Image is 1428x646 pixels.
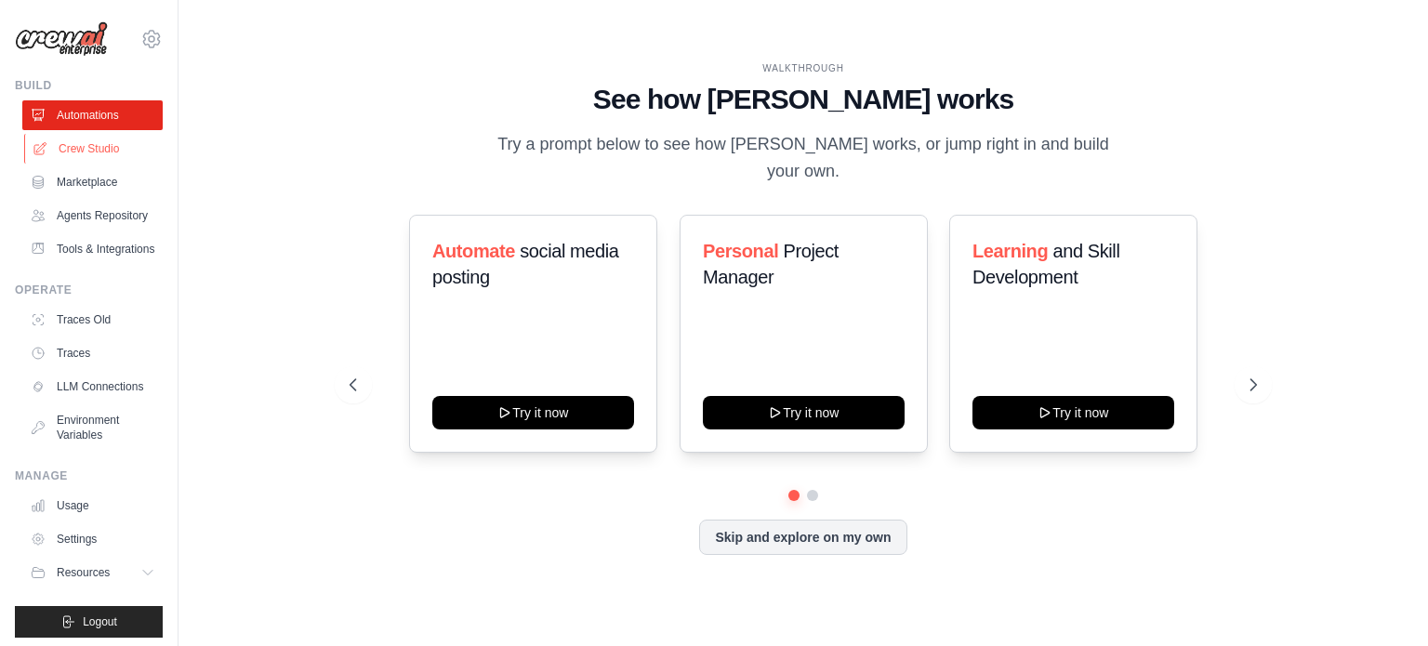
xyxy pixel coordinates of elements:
[22,405,163,450] a: Environment Variables
[432,396,634,429] button: Try it now
[22,234,163,264] a: Tools & Integrations
[83,614,117,629] span: Logout
[22,167,163,197] a: Marketplace
[15,21,108,57] img: Logo
[703,241,778,261] span: Personal
[703,396,905,429] button: Try it now
[22,100,163,130] a: Automations
[22,558,163,587] button: Resources
[15,606,163,638] button: Logout
[703,241,839,287] span: Project Manager
[491,131,1116,186] p: Try a prompt below to see how [PERSON_NAME] works, or jump right in and build your own.
[22,524,163,554] a: Settings
[15,283,163,297] div: Operate
[699,520,906,555] button: Skip and explore on my own
[350,83,1257,116] h1: See how [PERSON_NAME] works
[972,241,1048,261] span: Learning
[22,201,163,231] a: Agents Repository
[432,241,619,287] span: social media posting
[22,491,163,521] a: Usage
[57,565,110,580] span: Resources
[22,305,163,335] a: Traces Old
[972,396,1174,429] button: Try it now
[15,78,163,93] div: Build
[22,372,163,402] a: LLM Connections
[15,468,163,483] div: Manage
[24,134,165,164] a: Crew Studio
[22,338,163,368] a: Traces
[432,241,515,261] span: Automate
[350,61,1257,75] div: WALKTHROUGH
